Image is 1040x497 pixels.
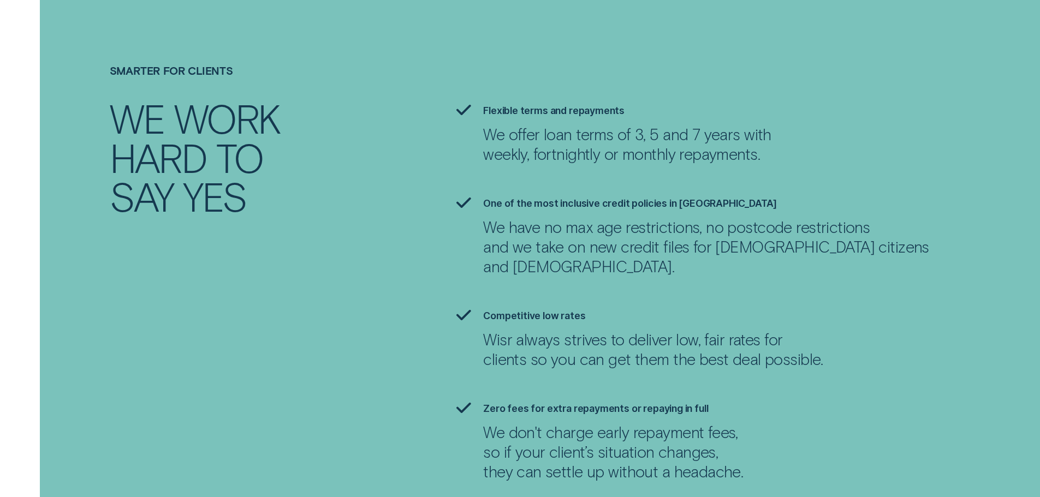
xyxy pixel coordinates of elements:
h2: We work hard to say yes [110,99,350,215]
h4: Smarter for clients [110,64,376,77]
p: We offer loan terms of 3, 5 and 7 years with weekly, fortnightly or monthly repayments. [483,124,771,164]
label: One of the most inclusive credit policies in [GEOGRAPHIC_DATA] [483,197,777,209]
p: We have no max age restrictions, no postcode restrictions and we take on new credit files for [DE... [483,217,929,276]
p: Wisr always strives to deliver low, fair rates for clients so you can get them the best deal poss... [483,330,823,369]
label: Flexible terms and repayments [483,105,625,116]
p: We don't charge early repayment fees, so if your client’s situation changes, they can settle up w... [483,422,743,481]
label: Competitive low rates [483,310,585,321]
label: Zero fees for extra repayments or repaying in full [483,403,708,414]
